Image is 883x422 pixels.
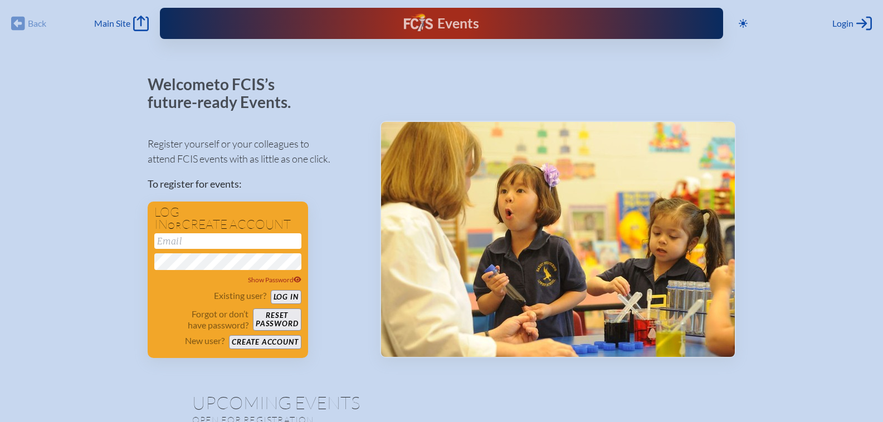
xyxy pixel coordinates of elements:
button: Resetpassword [253,308,301,331]
input: Email [154,233,301,249]
span: Main Site [94,18,130,29]
span: Show Password [248,276,301,284]
p: New user? [185,335,225,346]
h1: Upcoming Events [192,394,691,411]
a: Main Site [94,16,149,31]
p: Existing user? [214,290,266,301]
span: or [168,220,182,231]
p: Register yourself or your colleagues to attend FCIS events with as little as one click. [148,136,362,166]
button: Create account [229,335,301,349]
p: Forgot or don’t have password? [154,308,249,331]
button: Log in [271,290,301,304]
p: To register for events: [148,176,362,192]
h1: Log in create account [154,206,301,231]
span: Login [832,18,853,29]
img: Events [381,122,735,357]
div: FCIS Events — Future ready [319,13,564,33]
p: Welcome to FCIS’s future-ready Events. [148,76,304,111]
